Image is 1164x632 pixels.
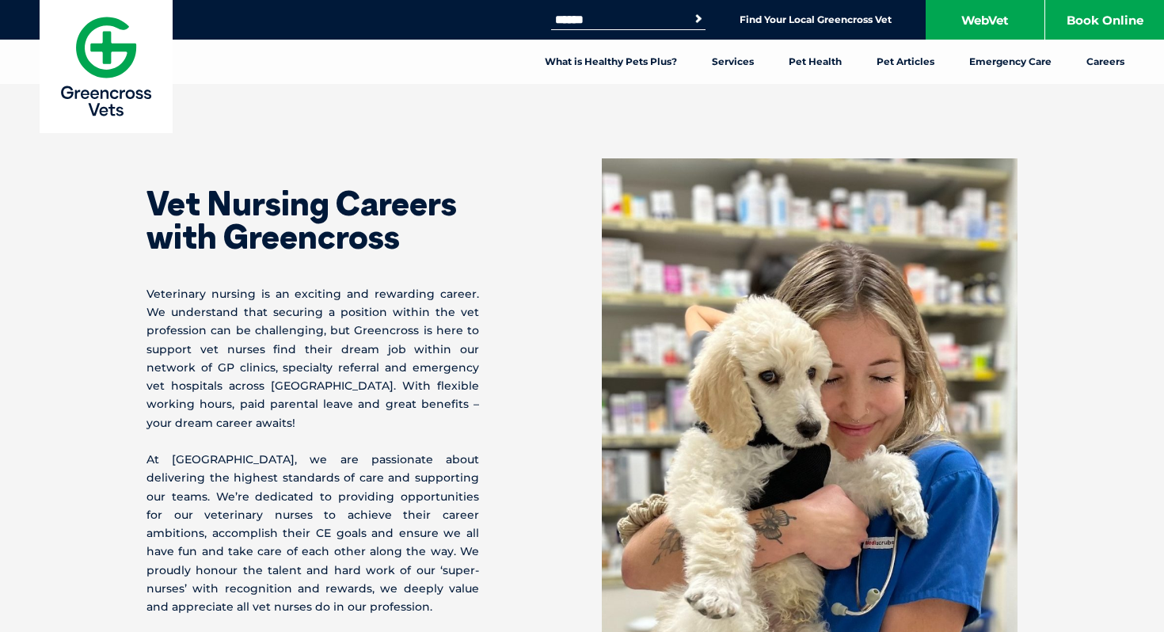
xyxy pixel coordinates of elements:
h2: Vet Nursing Careers with Greencross [146,187,479,253]
a: Pet Articles [859,40,952,84]
p: At [GEOGRAPHIC_DATA], we are passionate about delivering the highest standards of care and suppor... [146,451,479,616]
a: Find Your Local Greencross Vet [740,13,892,26]
a: Pet Health [771,40,859,84]
a: Emergency Care [952,40,1069,84]
a: Services [694,40,771,84]
button: Search [690,11,706,27]
p: Veterinary nursing is an exciting and rewarding career. We understand that securing a position wi... [146,285,479,432]
a: Careers [1069,40,1142,84]
a: What is Healthy Pets Plus? [527,40,694,84]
